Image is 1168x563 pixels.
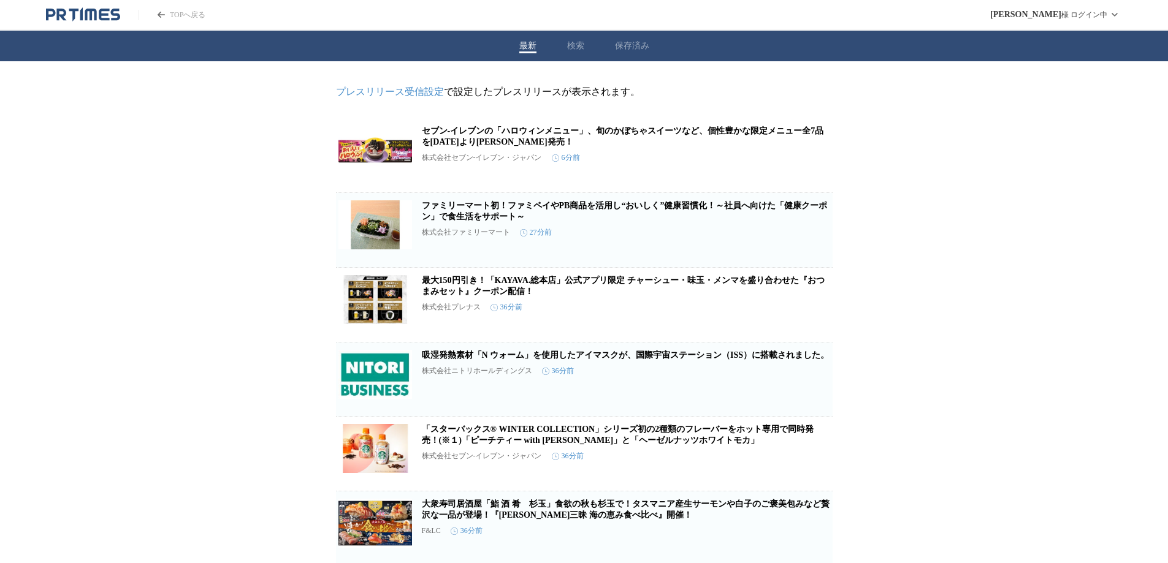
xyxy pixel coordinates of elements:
button: 検索 [567,40,584,51]
a: セブン‐イレブンの「ハロウィンメニュー」、旬のかぼちゃスイーツなど、個性豊かな限定メニュー全7品を[DATE]より[PERSON_NAME]発売！ [422,126,824,146]
time: 27分前 [520,227,552,238]
p: で設定したプレスリリースが表示されます。 [336,86,833,99]
a: ファミリーマート初！ファミペイやPB商品を活用し“おいしく”健康習慣化！～社員へ向けた「健康クーポン」で食生活をサポート～ [422,201,828,221]
button: 最新 [519,40,536,51]
a: 最大150円引き！「KAYAVA.総本店」公式アプリ限定 チャーシュー・味玉・メンマを盛り合わせた『おつまみセット』クーポン配信！ [422,276,825,296]
a: PR TIMESのトップページはこちら [46,7,120,22]
button: 保存済み [615,40,649,51]
time: 36分前 [552,451,584,461]
a: PR TIMESのトップページはこちら [139,10,205,20]
a: 「スターバックス® WINTER COLLECTION」シリーズ初の2種類のフレーバーをホット専用で同時発売！(※１)「ピーチティー with [PERSON_NAME]」と「ヘーゼルナッツホワ... [422,425,814,445]
time: 36分前 [490,302,522,312]
p: 株式会社セブン‐イレブン・ジャパン [422,451,542,461]
p: 株式会社ニトリホールディングス [422,366,532,376]
img: 吸湿発熱素材「N ウォーム」を使⽤したアイマスクが、国際宇宙ステーション（ISS）に搭載されました。 [338,350,412,399]
time: 36分前 [542,366,574,376]
p: 株式会社セブン‐イレブン・ジャパン [422,153,542,163]
time: 6分前 [552,153,580,163]
a: 大衆寿司居酒屋「鮨 酒 肴 杉玉」食欲の秋も杉玉で！タスマニア産生サーモンや白子のご褒美包みなど贅沢な一品が登場！『[PERSON_NAME]三昧 海の恵み食べ比べ』開催！ [422,499,830,520]
a: プレスリリース受信設定 [336,86,444,97]
span: [PERSON_NAME] [990,10,1061,20]
img: 最大150円引き！「KAYAVA.総本店」公式アプリ限定 チャーシュー・味玉・メンマを盛り合わせた『おつまみセット』クーポン配信！ [338,275,412,324]
img: ファミリーマート初！ファミペイやPB商品を活用し“おいしく”健康習慣化！～社員へ向けた「健康クーポン」で食生活をサポート～ [338,200,412,249]
img: 「スターバックス® WINTER COLLECTION」シリーズ初の2種類のフレーバーをホット専用で同時発売！(※１)「ピーチティー with ハニージンジャー」と「ヘーゼルナッツホワイトモカ」 [338,424,412,473]
img: 大衆寿司居酒屋「鮨 酒 肴 杉玉」食欲の秋も杉玉で！タスマニア産生サーモンや白子のご褒美包みなど贅沢な一品が登場！『杉玉秋三昧 海の恵み食べ比べ』開催！ [338,499,412,548]
p: F&LC [422,526,441,535]
time: 36分前 [451,526,483,536]
img: セブン‐イレブンの「ハロウィンメニュー」、旬のかぼちゃスイーツなど、個性豊かな限定メニュー全7品を10月7日（火）より順次発売！ [338,126,412,175]
p: 株式会社ファミリーマート [422,227,510,238]
p: 株式会社プレナス [422,302,481,312]
a: 吸湿発熱素材「N ウォーム」を使⽤したアイマスクが、国際宇宙ステーション（ISS）に搭載されました。 [422,350,830,360]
